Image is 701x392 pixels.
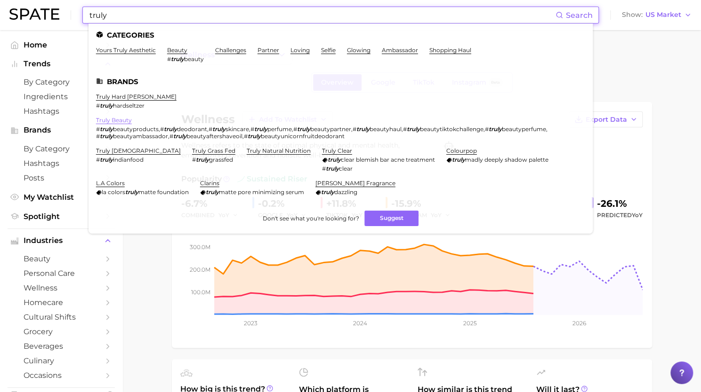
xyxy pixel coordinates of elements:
span: # [353,125,356,133]
span: YoY [632,212,643,219]
a: l.a colors [96,180,125,187]
span: grocery [24,327,99,336]
em: truly [100,102,113,109]
span: beautyhaul [370,125,402,133]
span: Hashtags [24,159,99,168]
span: wellness [24,283,99,292]
span: # [167,55,171,63]
a: culinary [8,353,115,368]
a: truly grass fed [192,147,235,154]
span: beautyaftershaveoil [186,133,242,140]
span: personal care [24,269,99,278]
a: Ingredients [8,89,115,104]
span: # [160,125,164,133]
span: dazzling [334,188,357,196]
em: truly [297,125,310,133]
li: Brands [96,78,585,86]
a: selfie [321,47,336,54]
tspan: 2023 [244,320,258,327]
em: truly [100,133,113,140]
span: perfume [267,125,292,133]
span: matte pore minimizing serum [219,188,304,196]
span: US Market [645,12,681,17]
span: clear blemish bar acne treatment [341,156,435,163]
span: la colors [102,188,125,196]
tspan: 2026 [572,320,586,327]
em: truly [212,125,226,133]
a: shopping haul [429,47,471,54]
span: # [293,125,297,133]
em: truly [326,165,339,172]
a: challenges [215,47,246,54]
a: truly beauty [96,117,132,124]
span: beautytiktokchallenge [420,125,483,133]
a: clarins [200,180,219,187]
tspan: 2024 [353,320,367,327]
button: Export Data [569,111,643,127]
a: loving [290,47,310,54]
a: truly [DEMOGRAPHIC_DATA] [96,147,181,154]
span: beautyunicornfruitdeodorant [261,133,345,140]
span: # [209,125,212,133]
em: truly [254,125,267,133]
a: ambassador [382,47,418,54]
span: beautyproducts [113,125,159,133]
em: truly [206,188,219,196]
img: SPATE [9,8,59,20]
a: truly clear [322,147,352,154]
a: Hashtags [8,104,115,118]
button: Brands [8,123,115,137]
button: Trends [8,57,115,71]
span: Don't see what you're looking for? [262,215,359,222]
span: culinary [24,356,99,365]
span: # [96,156,100,163]
a: by Category [8,141,115,156]
em: truly [196,156,209,163]
a: Spotlight [8,209,115,224]
em: truly [164,125,177,133]
span: Home [24,40,99,49]
em: truly [248,133,261,140]
span: Export Data [586,116,627,124]
span: Predicted [597,210,643,221]
span: clear [339,165,353,172]
a: wellness [8,281,115,295]
a: Home [8,38,115,52]
a: colourpop [446,147,477,154]
span: Ingredients [24,92,99,101]
span: # [96,102,100,109]
a: My Watchlist [8,190,115,204]
span: homecare [24,298,99,307]
span: Posts [24,173,99,182]
em: truly [171,55,184,63]
a: [PERSON_NAME] fragrance [315,180,395,187]
span: Spotlight [24,212,99,221]
a: glowing [347,47,371,54]
span: Show [622,12,643,17]
a: personal care [8,266,115,281]
span: # [485,125,489,133]
span: Search [566,11,593,20]
a: yours truly aesthetic [96,47,156,54]
em: truly [100,156,113,163]
em: truly [407,125,420,133]
em: truly [173,133,186,140]
span: grassfed [209,156,233,163]
a: Posts [8,171,115,185]
span: beautyperfume [502,125,546,133]
a: beauty [167,47,187,54]
a: partner [258,47,279,54]
a: Hashtags [8,156,115,171]
span: skincare [226,125,249,133]
input: Search here for a brand, industry, or ingredient [89,7,556,23]
a: truly hard [PERSON_NAME] [96,93,177,100]
span: beverages [24,342,99,351]
button: Suggest [364,211,419,226]
button: Industries [8,234,115,248]
span: Hashtags [24,107,99,116]
a: occasions [8,368,115,383]
a: cultural shifts [8,310,115,324]
span: matte foundation [138,188,189,196]
span: by Category [24,144,99,153]
a: truly natural nutrition [247,147,311,154]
